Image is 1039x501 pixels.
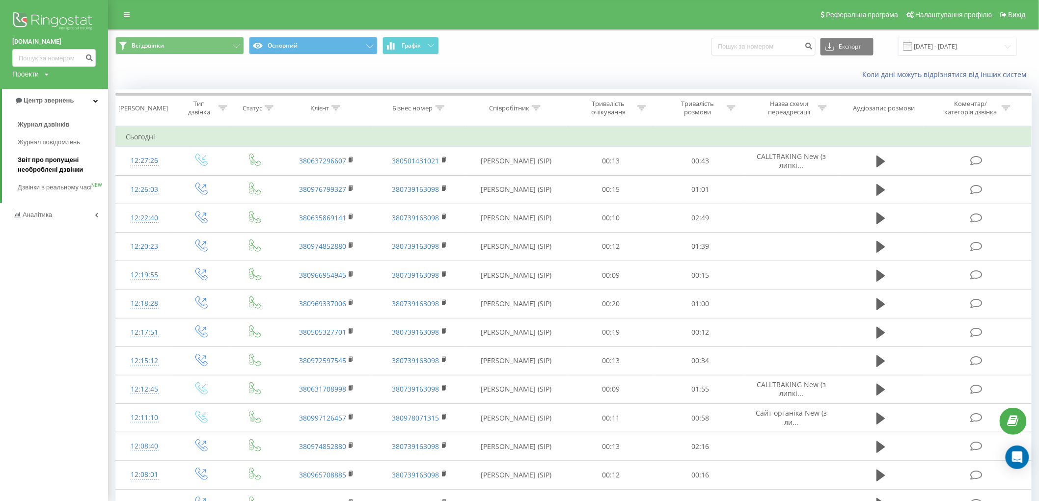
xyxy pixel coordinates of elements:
td: [PERSON_NAME] (SIP) [466,318,566,346]
td: [PERSON_NAME] (SIP) [466,346,566,375]
span: Центр звернень [24,97,74,104]
div: Open Intercom Messenger [1006,446,1029,469]
td: 00:11 [566,404,656,432]
a: 380976799327 [299,185,346,194]
td: Сьогодні [116,127,1032,147]
td: [PERSON_NAME] (SIP) [466,204,566,232]
span: Аналiтика [23,211,52,218]
a: Журнал повідомлень [18,133,108,151]
td: [PERSON_NAME] (SIP) [466,461,566,489]
button: Графік [383,37,439,54]
td: 00:13 [566,346,656,375]
td: 00:12 [566,461,656,489]
a: 380739163098 [392,299,439,308]
a: 380966954945 [299,270,346,280]
span: Графік [402,42,421,49]
div: 12:20:23 [126,237,163,256]
a: 380739163098 [392,270,439,280]
td: 00:20 [566,290,656,318]
td: 01:00 [656,290,745,318]
td: 01:01 [656,175,745,204]
button: Основний [249,37,378,54]
button: Експорт [820,38,874,55]
td: 00:10 [566,204,656,232]
span: Всі дзвінки [132,42,164,50]
td: 00:12 [566,232,656,261]
td: 00:43 [656,147,745,175]
a: Звіт про пропущені необроблені дзвінки [18,151,108,179]
td: 00:34 [656,346,745,375]
div: Клієнт [310,104,329,112]
a: 380501431021 [392,156,439,165]
td: [PERSON_NAME] (SIP) [466,432,566,461]
span: Вихід [1009,11,1026,19]
a: 380972597545 [299,356,346,365]
div: 12:26:03 [126,180,163,199]
div: [PERSON_NAME] [118,104,168,112]
td: [PERSON_NAME] (SIP) [466,375,566,403]
div: Статус [243,104,262,112]
td: 02:49 [656,204,745,232]
div: 12:15:12 [126,351,163,370]
a: 380637296607 [299,156,346,165]
span: Сайт органіка New (з ли... [756,408,827,426]
a: 380965708885 [299,470,346,479]
a: [DOMAIN_NAME] [12,37,96,47]
input: Пошук за номером [12,49,96,67]
td: 01:39 [656,232,745,261]
td: [PERSON_NAME] (SIP) [466,147,566,175]
div: 12:19:55 [126,265,163,285]
span: Реферальна програма [826,11,899,19]
a: 380739163098 [392,185,439,194]
a: 380739163098 [392,470,439,479]
div: 12:11:10 [126,408,163,427]
img: Ringostat logo [12,10,96,34]
td: 00:09 [566,261,656,290]
a: 380739163098 [392,213,439,222]
td: 00:13 [566,432,656,461]
a: 380974852880 [299,442,346,451]
div: Аудіозапис розмови [853,104,915,112]
div: Співробітник [489,104,529,112]
div: Тип дзвінка [182,100,217,116]
div: Тривалість очікування [582,100,635,116]
td: [PERSON_NAME] (SIP) [466,404,566,432]
div: Бізнес номер [393,104,433,112]
td: [PERSON_NAME] (SIP) [466,290,566,318]
a: Центр звернень [2,89,108,112]
td: [PERSON_NAME] (SIP) [466,261,566,290]
a: 380739163098 [392,356,439,365]
a: Коли дані можуть відрізнятися вiд інших систем [863,70,1032,79]
a: 380969337006 [299,299,346,308]
span: Звіт про пропущені необроблені дзвінки [18,155,103,175]
div: 12:27:26 [126,151,163,170]
a: 380631708998 [299,384,346,394]
td: [PERSON_NAME] (SIP) [466,232,566,261]
div: 12:17:51 [126,323,163,342]
div: Проекти [12,69,39,79]
a: 380739163098 [392,241,439,251]
a: Дзвінки в реальному часіNEW [18,179,108,196]
td: 00:15 [566,175,656,204]
a: 380997126457 [299,413,346,422]
td: 00:19 [566,318,656,346]
div: Назва схеми переадресації [763,100,816,116]
div: 12:22:40 [126,209,163,228]
span: Налаштування профілю [915,11,992,19]
span: Журнал дзвінків [18,120,70,130]
a: 380505327701 [299,327,346,337]
td: [PERSON_NAME] (SIP) [466,175,566,204]
a: 380635869141 [299,213,346,222]
button: Всі дзвінки [115,37,244,54]
div: 12:18:28 [126,294,163,313]
div: 12:08:01 [126,465,163,484]
a: 380739163098 [392,442,439,451]
div: Тривалість розмови [672,100,724,116]
div: 12:12:45 [126,380,163,399]
td: 02:16 [656,432,745,461]
a: 380739163098 [392,327,439,337]
span: CALLTRAKING New (з липкі... [757,152,826,170]
input: Пошук за номером [711,38,816,55]
a: 380978071315 [392,413,439,422]
td: 00:12 [656,318,745,346]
